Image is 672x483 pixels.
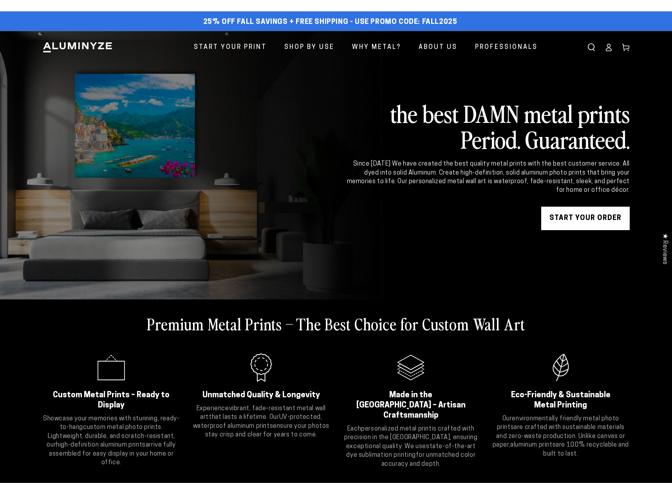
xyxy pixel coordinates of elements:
[346,37,407,58] a: Why Metal?
[52,390,171,411] h2: Custom Metal Prints – Ready to Display
[657,227,672,270] div: Click to open Judge.me floating reviews tab
[56,442,146,448] strong: high-definition aluminum prints
[413,37,463,58] a: About Us
[346,443,475,458] strong: state-of-the-art dye sublimation printing
[502,390,620,411] h2: Eco-Friendly & Sustainable Metal Printing
[541,207,630,230] a: START YOUR Order
[147,314,525,334] h2: Premium Metal Prints – The Best Choice for Custom Wall Art
[83,424,161,431] strong: custom metal photo prints
[352,42,401,53] span: Why Metal?
[200,406,326,420] strong: vibrant, fade-resistant metal wall art
[497,416,619,431] strong: environmentally friendly metal photo prints
[345,160,630,195] div: Since [DATE] We have created the best quality metal prints with the best customer service. All dy...
[42,415,181,467] p: Showcase your memories with stunning, ready-to-hang . Lightweight, durable, and scratch-resistant...
[193,414,322,429] strong: UV-protected, waterproof aluminum prints
[475,42,538,53] span: Professionals
[42,41,113,53] img: Aluminyze
[278,37,340,58] a: Shop By Use
[361,426,432,432] strong: personalized metal print
[352,390,470,421] h2: Made in the [GEOGRAPHIC_DATA] – Artisan Craftsmanship
[492,415,630,458] p: Our are crafted with sustainable materials and zero-waste production. Unlike canvas or paper, are...
[194,42,267,53] span: Start Your Print
[342,425,480,469] p: Each is crafted with precision in the [GEOGRAPHIC_DATA], ensuring exceptional quality. We use for...
[203,18,457,27] span: 25% off FALL Savings + Free Shipping - Use Promo Code: FALL2025
[345,100,630,152] h2: the best DAMN metal prints Period. Guaranteed.
[419,42,457,53] span: About Us
[469,37,544,58] a: Professionals
[284,42,334,53] span: Shop By Use
[583,39,600,56] summary: Search our site
[510,442,556,448] strong: aluminum prints
[188,37,273,58] a: Start Your Print
[202,390,321,400] h2: Unmatched Quality & Longevity
[192,404,331,440] p: Experience that lasts a lifetime. Our ensure your photos stay crisp and clear for years to come.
